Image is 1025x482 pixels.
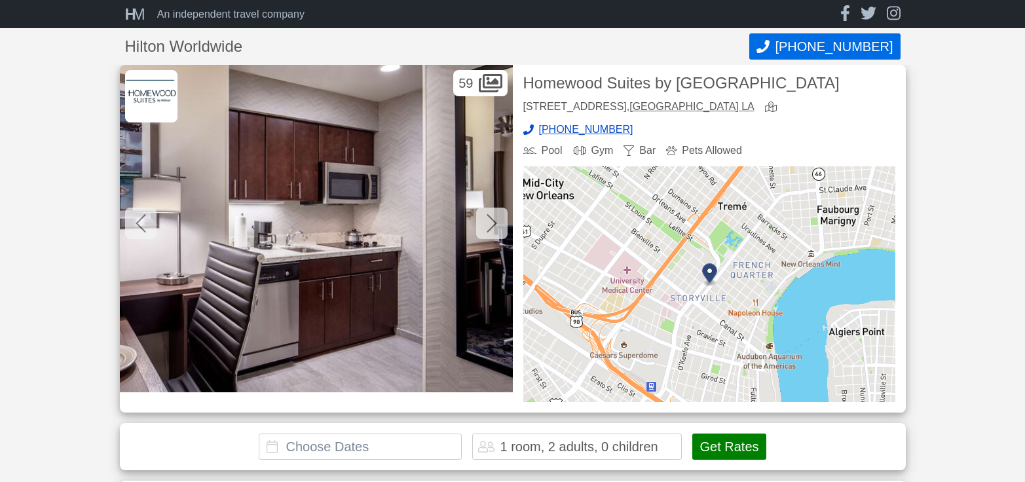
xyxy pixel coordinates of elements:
img: Room [120,65,513,392]
div: Bar [624,145,656,156]
img: Hilton Worldwide [125,70,177,122]
a: view map [765,102,782,114]
a: facebook [840,5,850,23]
span: M [132,5,141,23]
div: Pets Allowed [666,145,742,156]
a: twitter [861,5,876,23]
div: An independent travel company [157,9,305,20]
span: [PHONE_NUMBER] [539,124,633,135]
a: HM [125,7,152,22]
input: Choose Dates [259,434,462,460]
button: Get Rates [692,434,766,460]
span: [PHONE_NUMBER] [775,39,893,54]
img: map [523,166,895,402]
div: 1 room, 2 adults, 0 children [500,440,658,453]
a: [GEOGRAPHIC_DATA] LA [629,101,755,112]
h2: Homewood Suites by [GEOGRAPHIC_DATA] [523,75,895,91]
div: Gym [573,145,614,156]
div: Pool [523,145,563,156]
button: Call [749,33,900,60]
span: H [125,5,132,23]
h1: Hilton Worldwide [125,39,750,54]
div: 59 [453,70,507,96]
div: [STREET_ADDRESS], [523,102,755,114]
a: instagram [887,5,901,23]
